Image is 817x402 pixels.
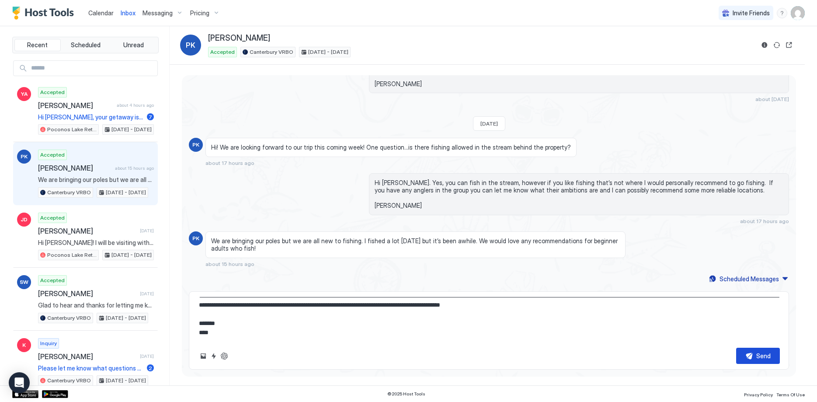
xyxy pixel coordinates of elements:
span: Inbox [121,9,136,17]
span: Accepted [210,48,235,56]
span: [PERSON_NAME] [38,227,136,235]
a: Calendar [88,8,114,17]
span: Accepted [40,151,65,159]
span: about [DATE] [755,96,789,102]
span: [PERSON_NAME] [38,352,136,361]
span: Accepted [40,276,65,284]
span: YA [21,90,28,98]
span: PK [192,234,199,242]
span: K [22,341,26,349]
input: Input Field [28,61,157,76]
span: Please let me know what questions you have. [38,364,143,372]
span: about 15 hours ago [115,165,154,171]
div: tab-group [12,37,159,53]
span: about 15 hours ago [205,261,254,267]
div: Open Intercom Messenger [9,372,30,393]
span: Unread [123,41,144,49]
button: Reservation information [759,40,770,50]
span: © 2025 Host Tools [387,391,425,397]
span: Canterbury VRBO [47,189,91,196]
span: Glad to hear and thanks for letting me know [PERSON_NAME]. Happy you guys got some gorgeous weath... [38,301,154,309]
button: Upload image [198,351,209,361]
span: [DATE] - [DATE] [106,377,146,385]
span: Pricing [190,9,209,17]
span: PK [192,141,199,149]
span: [DATE] [480,120,498,127]
button: Unread [110,39,156,51]
span: Accepted [40,214,65,222]
span: PK [21,153,28,161]
div: User profile [791,6,805,20]
button: Open reservation [784,40,794,50]
span: about 4 hours ago [117,102,154,108]
button: Scheduled [63,39,109,51]
button: Recent [14,39,61,51]
span: Accepted [40,88,65,96]
span: [PERSON_NAME] [208,33,270,43]
span: 2 [149,365,152,371]
span: Canterbury VRBO [47,377,91,385]
span: [DATE] [140,353,154,359]
span: Hi [PERSON_NAME]! I will be visiting with my family as well as a friend and his family. Looking f... [38,239,154,247]
a: Privacy Policy [744,389,773,399]
span: We are bringing our poles but we are all new to fishing. I fished a lot [DATE] but it’s been awhi... [38,176,154,184]
a: Terms Of Use [776,389,805,399]
span: [DATE] - [DATE] [106,314,146,322]
span: JD [21,216,28,224]
span: Canterbury VRBO [47,314,91,322]
span: We are bringing our poles but we are all new to fishing. I fished a lot [DATE] but it’s been awhi... [211,237,620,252]
span: about 17 hours ago [205,160,254,166]
button: Scheduled Messages [708,273,789,285]
span: PK [186,40,195,50]
div: Scheduled Messages [720,274,779,283]
a: Inbox [121,8,136,17]
span: [PERSON_NAME] [38,164,111,172]
span: Messaging [143,9,173,17]
span: Privacy Policy [744,392,773,397]
span: Hi [PERSON_NAME], your getaway is almost here! Your personal smart lock code is 4665. Just touch ... [38,113,143,121]
span: Recent [27,41,48,49]
a: App Store [12,390,38,398]
span: about 17 hours ago [740,218,789,224]
span: Hi! We are looking forward to our trip this coming week! One question…is there fishing allowed in... [211,143,571,151]
span: [DATE] - [DATE] [111,251,152,259]
span: Inquiry [40,339,57,347]
span: [DATE] [140,228,154,234]
span: 7 [149,114,152,120]
span: [PERSON_NAME] [38,289,136,298]
span: Hi [PERSON_NAME]. Yes, you can fish in the stream, however if you like fishing that’s not where I... [375,179,783,210]
span: Calendar [88,9,114,17]
span: [DATE] - [DATE] [308,48,348,56]
span: [PERSON_NAME] [38,101,113,110]
button: Quick reply [209,351,219,361]
span: SW [20,278,28,286]
button: Sync reservation [772,40,782,50]
a: Host Tools Logo [12,7,78,20]
a: Google Play Store [42,390,68,398]
div: Send [756,351,771,360]
span: [DATE] [140,291,154,297]
span: Invite Friends [733,9,770,17]
div: menu [777,8,787,18]
span: [DATE] - [DATE] [106,189,146,196]
span: [DATE] - [DATE] [111,126,152,133]
button: Send [736,348,780,364]
span: Canterbury VRBO [250,48,293,56]
span: Scheduled [71,41,101,49]
span: Poconos Lake Retreat [47,126,97,133]
span: Poconos Lake Retreat [47,251,97,259]
button: ChatGPT Auto Reply [219,351,229,361]
span: Terms Of Use [776,392,805,397]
